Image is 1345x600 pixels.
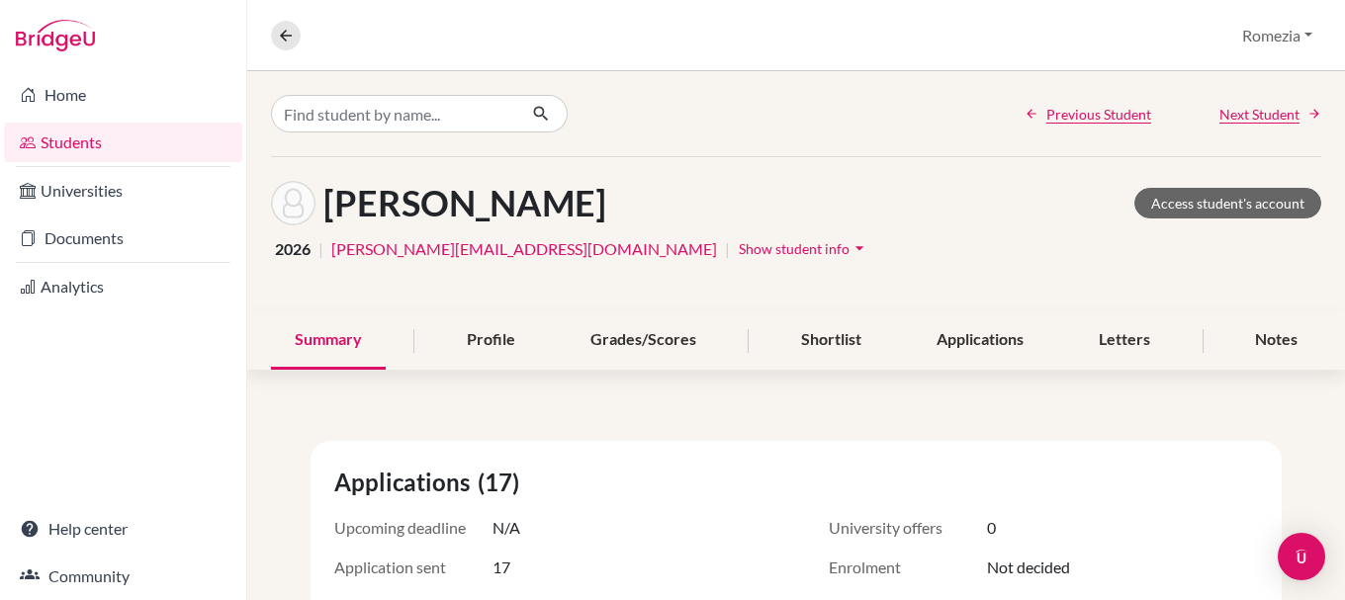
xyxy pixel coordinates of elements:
button: Show student infoarrow_drop_down [738,233,870,264]
span: University offers [829,516,987,540]
span: 17 [493,556,510,579]
a: Community [4,557,242,596]
span: | [318,237,323,261]
span: Enrolment [829,556,987,579]
a: Help center [4,509,242,549]
img: Bridge-U [16,20,95,51]
span: Show student info [739,240,850,257]
h1: [PERSON_NAME] [323,182,606,224]
span: Next Student [1219,104,1300,125]
a: Analytics [4,267,242,306]
i: arrow_drop_down [850,238,869,258]
a: Students [4,123,242,162]
a: Next Student [1219,104,1321,125]
span: 0 [987,516,996,540]
span: (17) [478,465,527,500]
span: Upcoming deadline [334,516,493,540]
div: Shortlist [777,311,885,370]
span: Not decided [987,556,1070,579]
div: Profile [443,311,539,370]
input: Find student by name... [271,95,516,132]
img: Irene Chawla's avatar [271,181,315,225]
span: | [725,237,730,261]
span: N/A [493,516,520,540]
div: Grades/Scores [567,311,720,370]
a: [PERSON_NAME][EMAIL_ADDRESS][DOMAIN_NAME] [331,237,717,261]
div: Open Intercom Messenger [1278,533,1325,580]
span: 2026 [275,237,311,261]
span: Applications [334,465,478,500]
a: Universities [4,171,242,211]
a: Documents [4,218,242,258]
div: Letters [1075,311,1174,370]
a: Access student's account [1134,188,1321,218]
div: Applications [913,311,1047,370]
a: Home [4,75,242,115]
button: Romezia [1233,17,1321,54]
span: Previous Student [1046,104,1151,125]
a: Previous Student [1025,104,1151,125]
span: Application sent [334,556,493,579]
div: Notes [1231,311,1321,370]
div: Summary [271,311,386,370]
